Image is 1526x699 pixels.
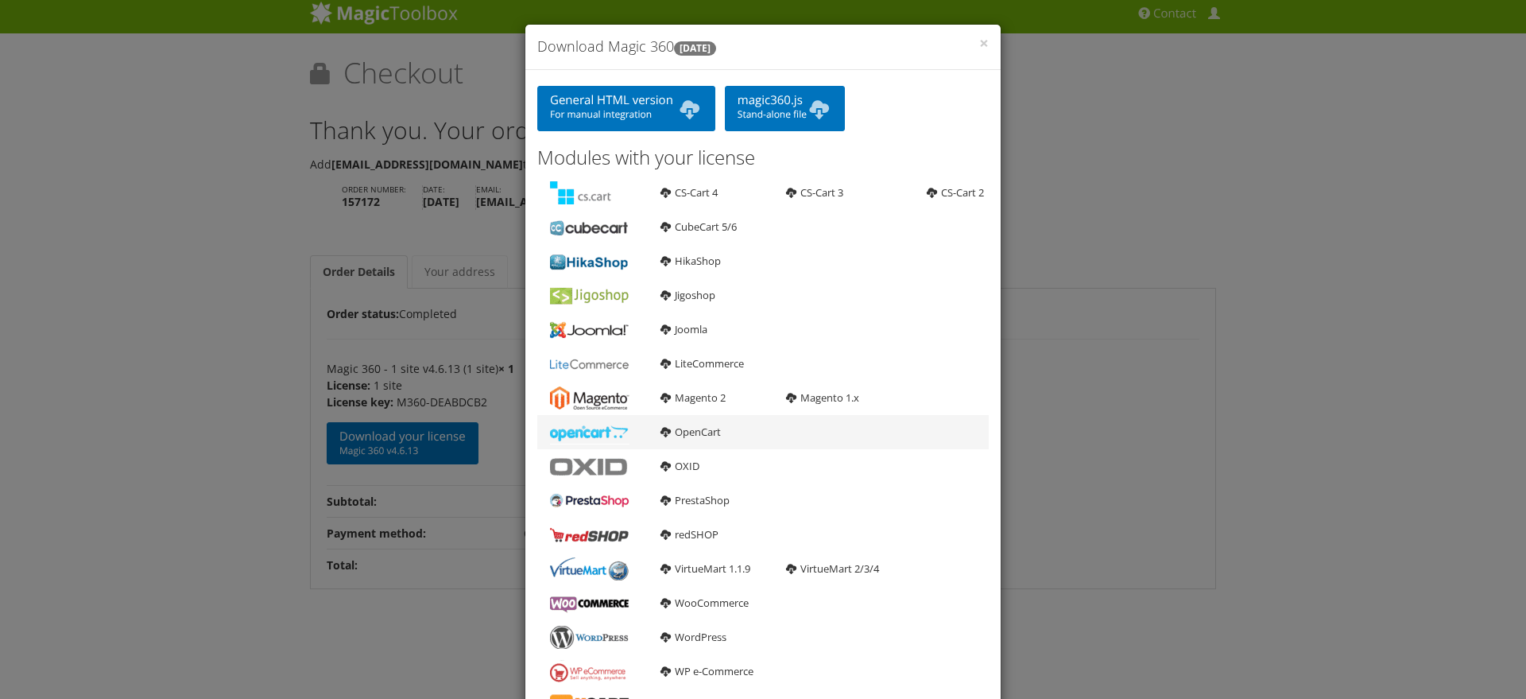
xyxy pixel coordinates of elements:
a: WooCommerce [660,596,749,610]
span: For manual integration [550,108,703,121]
a: General HTML versionFor manual integration [537,86,715,131]
a: magic360.jsStand-alone file [725,86,845,131]
a: CS-Cart 3 [786,185,843,200]
span: Stand-alone file [738,108,832,121]
a: Jigoshop [660,288,715,302]
a: CS-Cart 4 [660,185,718,200]
h4: Download Magic 360 [537,37,989,57]
a: LiteCommerce [660,356,744,371]
h3: Modules with your license [537,147,989,168]
span: × [979,32,989,54]
a: Magento 2 [660,390,726,405]
a: CubeCart 5/6 [660,219,737,234]
a: OpenCart [660,425,721,439]
button: Close [979,35,989,52]
a: WordPress [660,630,726,644]
a: PrestaShop [660,493,730,507]
td: Magic 360 - 1 site v4.6.13 (1 site) [327,355,519,485]
a: Joomla [660,322,707,336]
a: WP e-Commerce [660,664,753,678]
a: VirtueMart 1.1.9 [660,561,750,576]
a: OXID [660,459,699,473]
a: HikaShop [660,254,721,268]
a: VirtueMart 2/3/4 [786,561,879,576]
a: CS-Cart 2 [927,185,984,200]
b: [DATE] [674,41,716,56]
a: redSHOP [660,527,718,542]
a: Magento 1.x [786,390,859,405]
